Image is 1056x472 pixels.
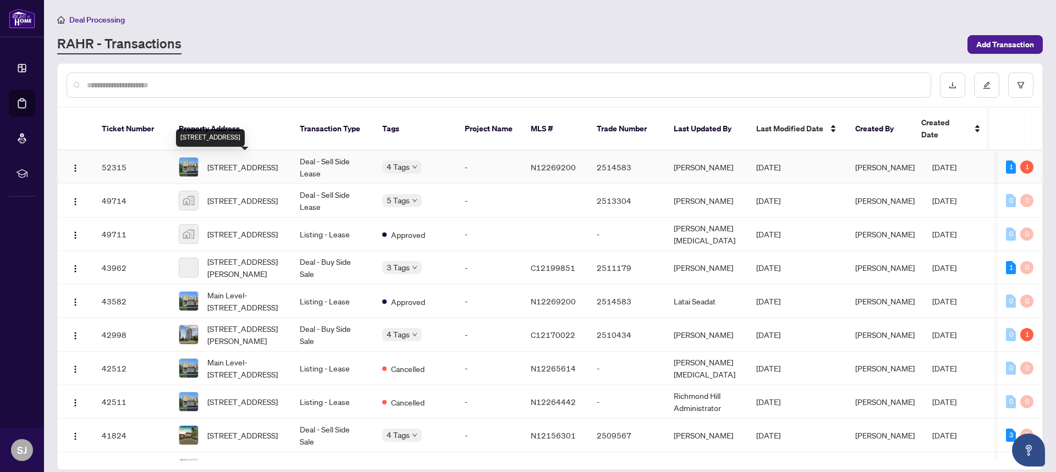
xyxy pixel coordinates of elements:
[756,430,780,440] span: [DATE]
[855,296,915,306] span: [PERSON_NAME]
[93,385,170,419] td: 42511
[179,158,198,176] img: thumbnail-img
[9,8,35,29] img: logo
[387,160,410,173] span: 4 Tags
[932,229,956,239] span: [DATE]
[1006,261,1016,274] div: 1
[932,296,956,306] span: [DATE]
[179,426,198,445] img: thumbnail-img
[412,164,417,170] span: down
[588,419,665,452] td: 2509567
[967,35,1043,54] button: Add Transaction
[412,265,417,270] span: down
[976,36,1034,53] span: Add Transaction
[932,196,956,206] span: [DATE]
[67,326,84,343] button: Logo
[412,198,417,203] span: down
[522,108,588,151] th: MLS #
[17,442,27,458] span: SJ
[665,218,747,251] td: [PERSON_NAME][MEDICAL_DATA]
[932,162,956,172] span: [DATE]
[932,263,956,273] span: [DATE]
[291,419,373,452] td: Deal - Sell Side Sale
[974,73,999,98] button: edit
[531,263,575,273] span: C12199851
[207,356,282,380] span: Main Level-[STREET_ADDRESS]
[1006,328,1016,341] div: 0
[93,419,170,452] td: 41824
[665,151,747,184] td: [PERSON_NAME]
[93,352,170,385] td: 42512
[179,392,198,411] img: thumbnail-img
[983,81,991,89] span: edit
[855,196,915,206] span: [PERSON_NAME]
[57,16,65,24] span: home
[93,151,170,184] td: 52315
[71,365,80,374] img: Logo
[855,363,915,373] span: [PERSON_NAME]
[456,218,522,251] td: -
[391,396,425,408] span: Cancelled
[93,318,170,352] td: 42998
[456,151,522,184] td: -
[387,194,410,207] span: 5 Tags
[588,184,665,218] td: 2513304
[207,429,278,441] span: [STREET_ADDRESS]
[665,318,747,352] td: [PERSON_NAME]
[1020,362,1033,375] div: 0
[67,393,84,410] button: Logo
[291,184,373,218] td: Deal - Sell Side Lease
[1008,73,1033,98] button: filter
[1006,194,1016,207] div: 0
[756,123,823,135] span: Last Modified Date
[665,419,747,452] td: [PERSON_NAME]
[1006,160,1016,174] div: 1
[71,298,80,307] img: Logo
[67,359,84,377] button: Logo
[373,108,456,151] th: Tags
[588,251,665,285] td: 2511179
[93,285,170,318] td: 43582
[170,108,291,151] th: Property Address
[747,108,846,151] th: Last Modified Date
[932,430,956,440] span: [DATE]
[932,397,956,407] span: [DATE]
[93,108,170,151] th: Ticket Number
[846,108,912,151] th: Created By
[412,332,417,337] span: down
[756,363,780,373] span: [DATE]
[588,385,665,419] td: -
[665,251,747,285] td: [PERSON_NAME]
[67,292,84,310] button: Logo
[291,151,373,184] td: Deal - Sell Side Lease
[665,184,747,218] td: [PERSON_NAME]
[1006,227,1016,241] div: 0
[207,289,282,313] span: Main Level-[STREET_ADDRESS]
[1020,295,1033,308] div: 0
[855,162,915,172] span: [PERSON_NAME]
[71,264,80,273] img: Logo
[1020,395,1033,408] div: 0
[391,363,425,375] span: Cancelled
[855,229,915,239] span: [PERSON_NAME]
[207,396,278,408] span: [STREET_ADDRESS]
[940,73,965,98] button: download
[67,192,84,209] button: Logo
[179,191,198,210] img: thumbnail-img
[207,256,282,280] span: [STREET_ADDRESS][PERSON_NAME]
[588,318,665,352] td: 2510434
[456,419,522,452] td: -
[207,161,278,173] span: [STREET_ADDRESS]
[588,285,665,318] td: 2514583
[855,330,915,340] span: [PERSON_NAME]
[932,330,956,340] span: [DATE]
[531,363,576,373] span: N12265614
[1020,160,1033,174] div: 1
[456,251,522,285] td: -
[71,432,80,441] img: Logo
[1020,194,1033,207] div: 0
[531,430,576,440] span: N12156301
[949,81,956,89] span: download
[291,285,373,318] td: Listing - Lease
[291,318,373,352] td: Deal - Buy Side Sale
